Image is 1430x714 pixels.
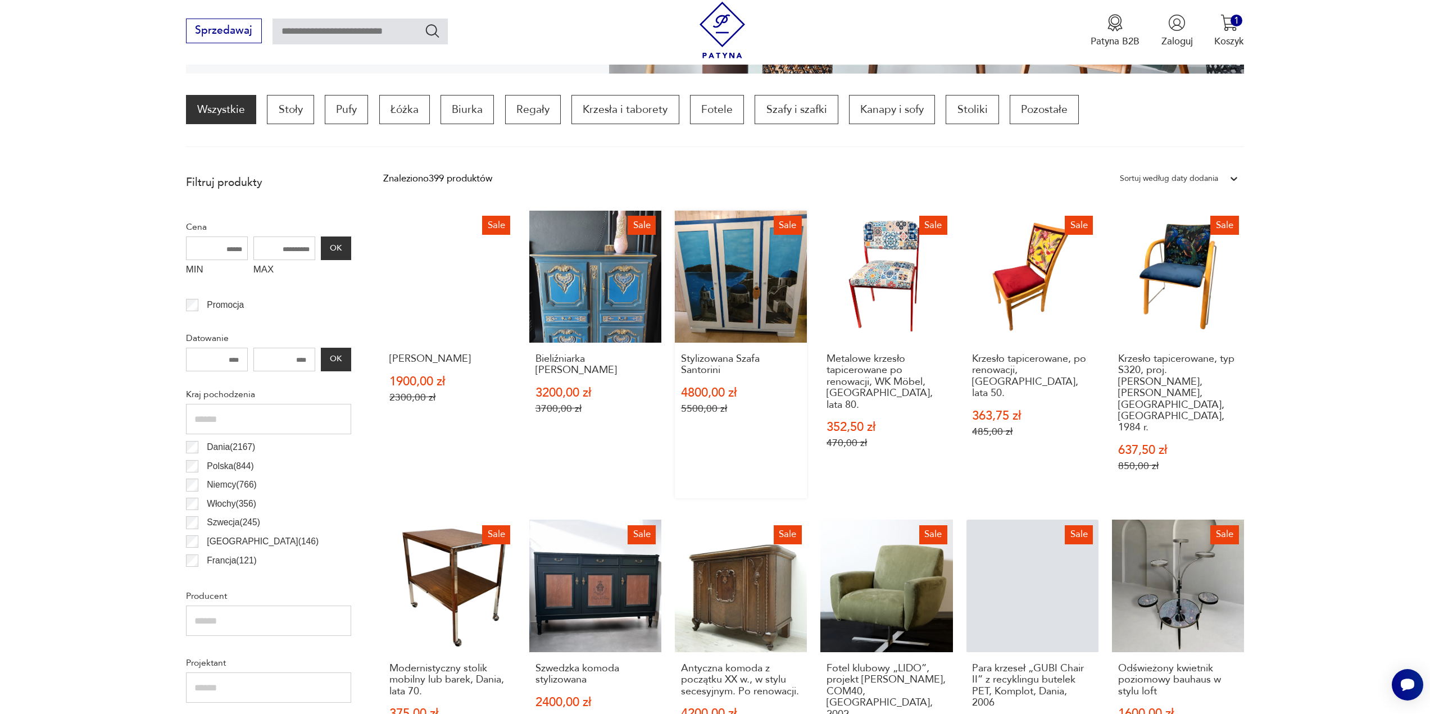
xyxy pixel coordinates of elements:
[207,459,253,474] p: Polska ( 844 )
[207,553,256,568] p: Francja ( 121 )
[1106,14,1124,31] img: Ikona medalu
[820,211,952,498] a: SaleMetalowe krzesło tapicerowane po renowacji, WK Möbel, Niemcy, lata 80.Metalowe krzesło tapice...
[972,410,1092,422] p: 363,75 zł
[389,353,510,365] h3: [PERSON_NAME]
[253,260,315,281] label: MAX
[681,353,801,376] h3: Stylizowana Szafa Santorini
[535,387,656,399] p: 3200,00 zł
[1161,14,1193,48] button: Zaloguj
[827,353,947,411] h3: Metalowe krzesło tapicerowane po renowacji, WK Möbel, [GEOGRAPHIC_DATA], lata 80.
[207,534,319,549] p: [GEOGRAPHIC_DATA] ( 146 )
[535,697,656,708] p: 2400,00 zł
[321,348,351,371] button: OK
[1214,35,1244,48] p: Koszyk
[1091,14,1140,48] button: Patyna B2B
[1112,211,1244,498] a: SaleKrzesło tapicerowane, typ S320, proj. W. Schneider, U. Böhme, Thonet, Niemcy, 1984 r.Krzesło ...
[186,331,351,345] p: Datowanie
[690,95,744,124] a: Fotele
[972,663,1092,709] h3: Para krzeseł „GUBI Chair II” z recyklingu butelek PET, Komplot, Dania, 2006
[424,22,441,39] button: Szukaj
[972,426,1092,438] p: 485,00 zł
[321,237,351,260] button: OK
[681,387,801,399] p: 4800,00 zł
[207,497,256,511] p: Włochy ( 356 )
[1118,444,1238,456] p: 637,50 zł
[1161,35,1193,48] p: Zaloguj
[1214,14,1244,48] button: 1Koszyk
[383,171,492,186] div: Znaleziono 399 produktów
[186,27,262,36] a: Sprzedawaj
[207,298,244,312] p: Promocja
[186,175,351,190] p: Filtruj produkty
[849,95,935,124] a: Kanapy i sofy
[827,421,947,433] p: 352,50 zł
[186,656,351,670] p: Projektant
[186,220,351,234] p: Cena
[681,663,801,697] h3: Antyczna komoda z początku XX w., w stylu secesyjnym. Po renowacji.
[441,95,494,124] a: Biurka
[207,440,255,454] p: Dania ( 2167 )
[1118,663,1238,697] h3: Odświeżony kwietnik poziomowy bauhaus w stylu loft
[186,95,256,124] a: Wszystkie
[186,19,262,43] button: Sprzedawaj
[186,387,351,402] p: Kraj pochodzenia
[827,437,947,449] p: 470,00 zł
[1091,35,1140,48] p: Patyna B2B
[207,572,256,586] p: Czechy ( 114 )
[755,95,838,124] a: Szafy i szafki
[535,353,656,376] h3: Bieliźniarka [PERSON_NAME]
[966,211,1098,498] a: SaleKrzesło tapicerowane, po renowacji, Polska, lata 50.Krzesło tapicerowane, po renowacji, [GEOG...
[1120,171,1218,186] div: Sortuj według daty dodania
[1118,460,1238,472] p: 850,00 zł
[535,663,656,686] h3: Szwedzka komoda stylizowana
[529,211,661,498] a: SaleBieliźniarka LudwikBieliźniarka [PERSON_NAME]3200,00 zł3700,00 zł
[535,403,656,415] p: 3700,00 zł
[1392,669,1423,701] iframe: Smartsupp widget button
[207,515,260,530] p: Szwecja ( 245 )
[1118,353,1238,434] h3: Krzesło tapicerowane, typ S320, proj. [PERSON_NAME], [PERSON_NAME], [GEOGRAPHIC_DATA], [GEOGRAPHI...
[1010,95,1079,124] a: Pozostałe
[571,95,679,124] a: Krzesła i taborety
[389,376,510,388] p: 1900,00 zł
[325,95,368,124] a: Pufy
[389,392,510,403] p: 2300,00 zł
[946,95,998,124] a: Stoliki
[694,2,751,58] img: Patyna - sklep z meblami i dekoracjami vintage
[1220,14,1238,31] img: Ikona koszyka
[383,211,515,498] a: SaleWitryna barek[PERSON_NAME]1900,00 zł2300,00 zł
[379,95,430,124] a: Łóżka
[1091,14,1140,48] a: Ikona medaluPatyna B2B
[389,663,510,697] h3: Modernistyczny stolik mobilny lub barek, Dania, lata 70.
[207,477,256,492] p: Niemcy ( 766 )
[675,211,807,498] a: SaleStylizowana Szafa SantoriniStylizowana Szafa Santorini4800,00 zł5500,00 zł
[1168,14,1186,31] img: Ikonka użytkownika
[267,95,314,124] a: Stoły
[505,95,561,124] a: Regały
[972,353,1092,399] h3: Krzesło tapicerowane, po renowacji, [GEOGRAPHIC_DATA], lata 50.
[681,403,801,415] p: 5500,00 zł
[186,589,351,603] p: Producent
[186,260,248,281] label: MIN
[1231,15,1242,26] div: 1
